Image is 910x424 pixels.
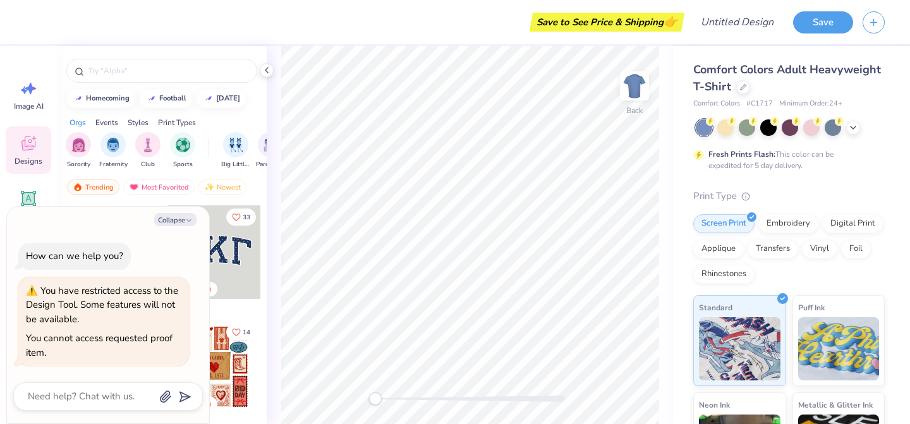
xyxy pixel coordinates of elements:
[693,214,755,233] div: Screen Print
[693,239,744,258] div: Applique
[533,13,681,32] div: Save to See Price & Shipping
[798,398,873,411] span: Metallic & Glitter Ink
[106,138,120,152] img: Fraternity Image
[95,117,118,128] div: Events
[746,99,773,109] span: # C1717
[256,132,285,169] div: filter for Parent's Weekend
[70,117,86,128] div: Orgs
[135,132,161,169] button: filter button
[699,317,780,380] img: Standard
[26,332,173,359] div: You cannot access requested proof item.
[243,214,250,221] span: 33
[243,329,250,336] span: 14
[793,11,853,33] button: Save
[73,183,83,191] img: trending.gif
[123,179,195,195] div: Most Favorited
[66,132,91,169] button: filter button
[226,209,256,226] button: Like
[691,9,784,35] input: Untitled Design
[221,132,250,169] button: filter button
[779,99,842,109] span: Minimum Order: 24 +
[204,183,214,191] img: newest.gif
[798,317,880,380] img: Puff Ink
[176,138,190,152] img: Sports Image
[841,239,871,258] div: Foil
[664,14,677,29] span: 👉
[203,95,214,102] img: trend_line.gif
[140,89,192,108] button: football
[216,95,240,102] div: halloween
[693,99,740,109] span: Comfort Colors
[693,189,885,203] div: Print Type
[369,392,382,405] div: Accessibility label
[226,324,256,341] button: Like
[99,160,128,169] span: Fraternity
[264,138,278,152] img: Parent's Weekend Image
[141,138,155,152] img: Club Image
[626,105,643,116] div: Back
[198,179,246,195] div: Newest
[822,214,883,233] div: Digital Print
[221,160,250,169] span: Big Little Reveal
[802,239,837,258] div: Vinyl
[197,89,246,108] button: [DATE]
[221,132,250,169] div: filter for Big Little Reveal
[86,95,130,102] div: homecoming
[26,284,178,325] div: You have restricted access to the Design Tool. Some features will not be available.
[256,160,285,169] span: Parent's Weekend
[229,138,243,152] img: Big Little Reveal Image
[622,73,647,99] img: Back
[66,132,91,169] div: filter for Sorority
[748,239,798,258] div: Transfers
[26,250,123,262] div: How can we help you?
[708,148,864,171] div: This color can be expedited for 5 day delivery.
[758,214,818,233] div: Embroidery
[66,89,135,108] button: homecoming
[170,132,195,169] button: filter button
[170,132,195,169] div: filter for Sports
[67,160,90,169] span: Sorority
[14,101,44,111] span: Image AI
[693,265,755,284] div: Rhinestones
[15,156,42,166] span: Designs
[693,62,881,94] span: Comfort Colors Adult Heavyweight T-Shirt
[159,95,186,102] div: football
[128,117,149,128] div: Styles
[173,160,193,169] span: Sports
[154,213,197,226] button: Collapse
[158,117,196,128] div: Print Types
[99,132,128,169] button: filter button
[67,179,119,195] div: Trending
[699,301,732,314] span: Standard
[699,398,730,411] span: Neon Ink
[135,132,161,169] div: filter for Club
[73,95,83,102] img: trend_line.gif
[87,64,249,77] input: Try "Alpha"
[71,138,86,152] img: Sorority Image
[708,149,775,159] strong: Fresh Prints Flash:
[256,132,285,169] button: filter button
[99,132,128,169] div: filter for Fraternity
[129,183,139,191] img: most_fav.gif
[798,301,825,314] span: Puff Ink
[141,160,155,169] span: Club
[147,95,157,102] img: trend_line.gif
